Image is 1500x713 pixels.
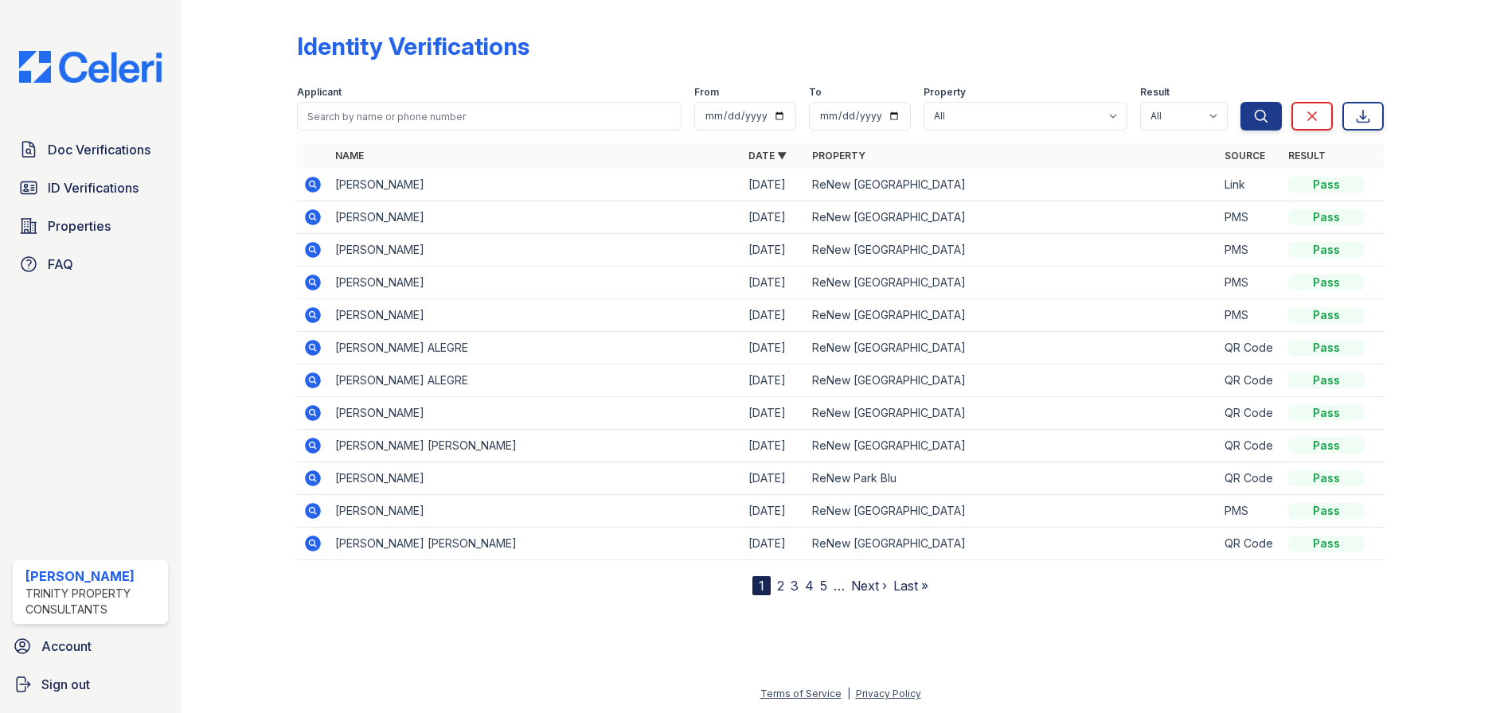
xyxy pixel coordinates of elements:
[820,578,827,594] a: 5
[1288,503,1365,519] div: Pass
[806,495,1219,528] td: ReNew [GEOGRAPHIC_DATA]
[806,299,1219,332] td: ReNew [GEOGRAPHIC_DATA]
[329,528,742,560] td: [PERSON_NAME] [PERSON_NAME]
[329,332,742,364] td: [PERSON_NAME] ALEGRE
[1140,86,1170,99] label: Result
[6,630,174,662] a: Account
[48,216,111,236] span: Properties
[806,169,1219,201] td: ReNew [GEOGRAPHIC_DATA]
[1218,201,1282,234] td: PMS
[1288,536,1365,551] div: Pass
[742,495,806,528] td: [DATE]
[760,688,842,699] a: Terms of Service
[25,586,162,618] div: Trinity Property Consultants
[806,234,1219,267] td: ReNew [GEOGRAPHIC_DATA]
[48,178,139,197] span: ID Verifications
[856,688,921,699] a: Privacy Policy
[297,32,529,60] div: Identity Verifications
[329,299,742,332] td: [PERSON_NAME]
[742,397,806,430] td: [DATE]
[806,267,1219,299] td: ReNew [GEOGRAPHIC_DATA]
[805,578,814,594] a: 4
[1288,150,1326,162] a: Result
[13,248,168,280] a: FAQ
[329,169,742,201] td: [PERSON_NAME]
[742,267,806,299] td: [DATE]
[329,430,742,462] td: [PERSON_NAME] [PERSON_NAME]
[742,299,806,332] td: [DATE]
[806,332,1219,364] td: ReNew [GEOGRAPHIC_DATA]
[742,430,806,462] td: [DATE]
[806,430,1219,462] td: ReNew [GEOGRAPHIC_DATA]
[329,234,742,267] td: [PERSON_NAME]
[748,150,787,162] a: Date ▼
[812,150,865,162] a: Property
[13,134,168,166] a: Doc Verifications
[329,364,742,397] td: [PERSON_NAME] ALEGRE
[1218,528,1282,560] td: QR Code
[847,688,850,699] div: |
[742,234,806,267] td: [DATE]
[48,140,150,159] span: Doc Verifications
[742,169,806,201] td: [DATE]
[1218,397,1282,430] td: QR Code
[1218,495,1282,528] td: PMS
[41,637,92,656] span: Account
[1218,299,1282,332] td: PMS
[329,397,742,430] td: [PERSON_NAME]
[791,578,799,594] a: 3
[329,201,742,234] td: [PERSON_NAME]
[834,576,845,595] span: …
[806,462,1219,495] td: ReNew Park Blu
[297,86,342,99] label: Applicant
[1288,307,1365,323] div: Pass
[329,462,742,495] td: [PERSON_NAME]
[809,86,822,99] label: To
[329,495,742,528] td: [PERSON_NAME]
[893,578,928,594] a: Last »
[806,201,1219,234] td: ReNew [GEOGRAPHIC_DATA]
[1288,340,1365,356] div: Pass
[1288,372,1365,388] div: Pass
[851,578,887,594] a: Next ›
[1225,150,1265,162] a: Source
[1288,177,1365,193] div: Pass
[1218,234,1282,267] td: PMS
[806,364,1219,397] td: ReNew [GEOGRAPHIC_DATA]
[1288,405,1365,421] div: Pass
[6,51,174,83] img: CE_Logo_Blue-a8612792a0a2168367f1c8372b55b34899dd931a85d93a1a3d3e32e68fde9ad4.png
[752,576,771,595] div: 1
[806,528,1219,560] td: ReNew [GEOGRAPHIC_DATA]
[924,86,966,99] label: Property
[806,397,1219,430] td: ReNew [GEOGRAPHIC_DATA]
[742,201,806,234] td: [DATE]
[13,172,168,204] a: ID Verifications
[1218,430,1282,462] td: QR Code
[13,210,168,242] a: Properties
[694,86,719,99] label: From
[742,364,806,397] td: [DATE]
[1288,209,1365,225] div: Pass
[25,567,162,586] div: [PERSON_NAME]
[335,150,364,162] a: Name
[41,675,90,694] span: Sign out
[1218,169,1282,201] td: Link
[1288,242,1365,258] div: Pass
[329,267,742,299] td: [PERSON_NAME]
[777,578,784,594] a: 2
[6,668,174,700] a: Sign out
[1288,438,1365,454] div: Pass
[1218,462,1282,495] td: QR Code
[1218,267,1282,299] td: PMS
[742,462,806,495] td: [DATE]
[742,332,806,364] td: [DATE]
[1288,470,1365,486] div: Pass
[1288,275,1365,290] div: Pass
[297,102,682,131] input: Search by name or phone number
[48,255,73,274] span: FAQ
[742,528,806,560] td: [DATE]
[1218,364,1282,397] td: QR Code
[1218,332,1282,364] td: QR Code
